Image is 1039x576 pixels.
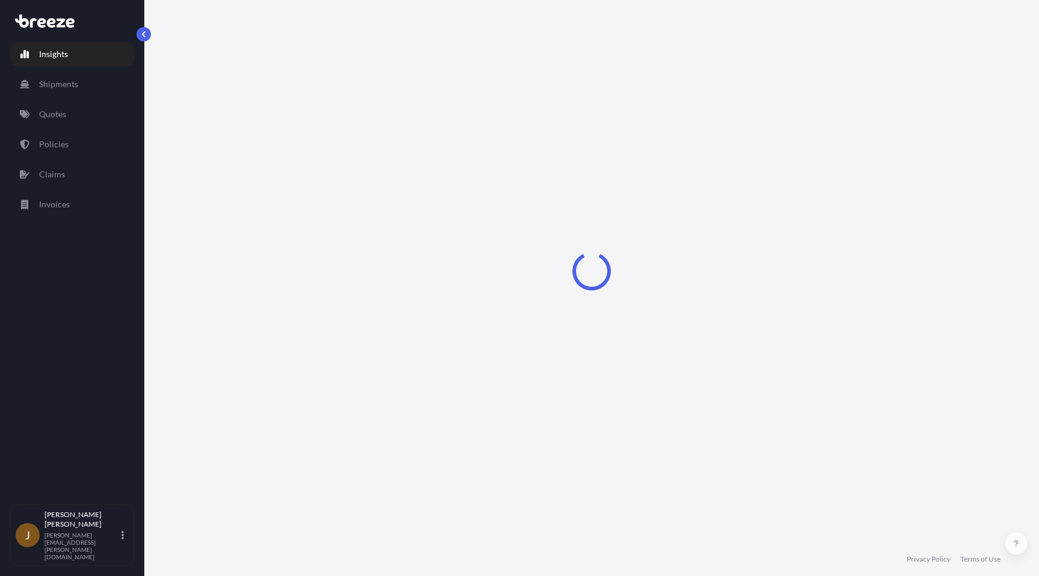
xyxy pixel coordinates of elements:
p: [PERSON_NAME] [PERSON_NAME] [44,510,119,529]
p: Invoices [39,198,70,210]
a: Shipments [10,72,134,96]
a: Policies [10,132,134,156]
p: Shipments [39,78,78,90]
a: Insights [10,42,134,66]
a: Quotes [10,102,134,126]
a: Invoices [10,192,134,216]
a: Claims [10,162,134,186]
p: Policies [39,138,69,150]
p: [PERSON_NAME][EMAIL_ADDRESS][PERSON_NAME][DOMAIN_NAME] [44,532,119,560]
p: Claims [39,168,65,180]
a: Terms of Use [960,554,1001,564]
a: Privacy Policy [907,554,951,564]
p: Insights [39,48,68,60]
span: J [25,529,30,541]
p: Quotes [39,108,66,120]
